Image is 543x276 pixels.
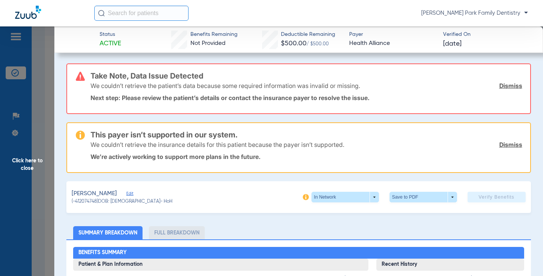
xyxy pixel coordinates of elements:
span: [PERSON_NAME] [72,189,117,199]
a: Dismiss [499,141,522,148]
span: [DATE] [443,39,462,49]
span: Health Alliance [349,39,437,48]
p: We’re actively working to support more plans in the future. [90,153,522,160]
span: [PERSON_NAME] Park Family Dentistry [421,9,528,17]
span: Status [100,31,121,39]
h3: This payer isn’t supported in our system. [90,131,522,139]
img: Search Icon [98,10,105,17]
span: Benefits Remaining [190,31,238,39]
span: $500.00 [281,40,307,47]
a: Dismiss [499,82,522,89]
span: / $500.00 [307,42,329,46]
li: Full Breakdown [149,226,205,239]
li: Summary Breakdown [73,226,143,239]
h3: Patient & Plan Information [73,259,368,271]
p: We couldn’t retrieve the insurance details for this patient because the payer isn’t supported. [90,141,344,148]
button: Save to PDF [390,192,457,202]
img: Zuub Logo [15,6,41,19]
input: Search for patients [94,6,189,21]
span: (-412074748) DOB: [DEMOGRAPHIC_DATA] - HoH [72,199,172,205]
h3: Take Note, Data Issue Detected [90,72,522,80]
p: Next step: Please review the patient’s details or contact the insurance payer to resolve the issue. [90,94,522,102]
button: In Network [311,192,379,202]
p: We couldn’t retrieve the patient’s data because some required information was invalid or missing. [90,82,360,89]
span: Edit [126,191,133,198]
img: info-icon [303,194,309,200]
img: warning-icon [76,131,85,140]
img: error-icon [76,72,85,81]
span: Payer [349,31,437,39]
h3: Recent History [376,259,524,271]
h2: Benefits Summary [73,247,524,259]
span: Not Provided [190,40,225,46]
span: Verified On [443,31,531,39]
span: Active [100,39,121,48]
span: Deductible Remaining [281,31,335,39]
